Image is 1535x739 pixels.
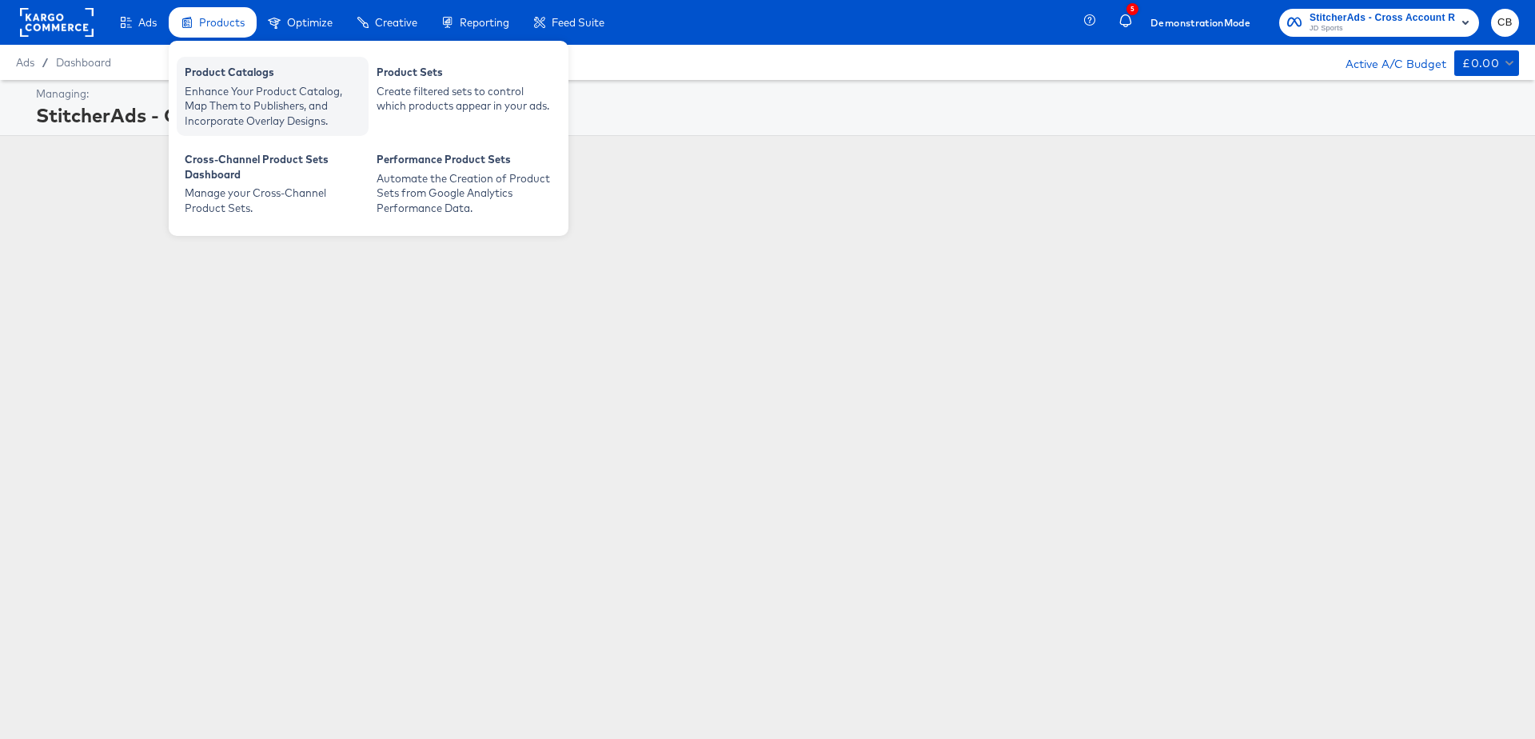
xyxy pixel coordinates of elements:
button: 5 [1117,7,1144,38]
div: Active A/C Budget [1329,50,1446,74]
button: DemonstrationMode [1144,14,1257,31]
span: Ads [138,16,157,29]
span: StitcherAds - Cross Account Reporting [1310,10,1455,26]
span: Creative [375,16,417,29]
span: Feed Suite [552,16,604,29]
div: Managing: [36,86,1515,102]
span: / [34,56,56,69]
span: Optimize [287,16,333,29]
div: StitcherAds - Cross Account Reporting [36,102,1515,129]
span: Ads [16,56,34,69]
button: £0.00 [1454,50,1519,76]
div: 5 [1126,3,1138,15]
span: Products [199,16,245,29]
span: CB [1497,14,1513,32]
span: JD Sports [1310,22,1455,35]
button: StitcherAds - Cross Account ReportingJD Sports [1279,9,1479,37]
a: Dashboard [56,56,111,69]
button: CB [1491,9,1519,37]
div: £0.00 [1462,54,1499,74]
span: Reporting [460,16,509,29]
span: Demonstration Mode [1150,14,1250,31]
